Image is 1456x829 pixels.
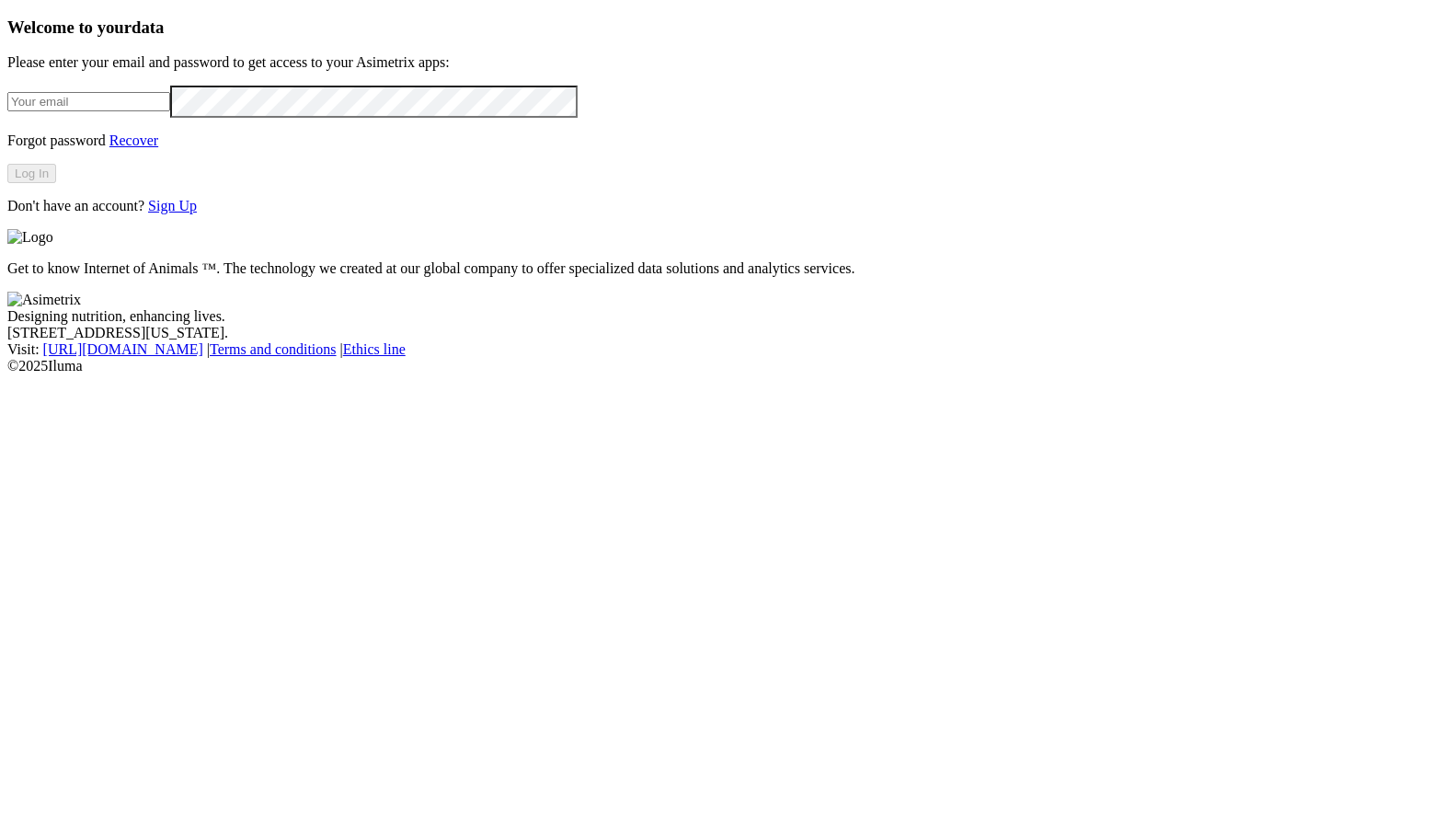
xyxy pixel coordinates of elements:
p: Please enter your email and password to get access to your Asimetrix apps: [7,54,1449,71]
a: Recover [109,132,158,148]
p: Forgot password [7,132,1449,149]
span: data [132,17,164,37]
div: Visit : | | [7,341,1449,358]
a: Ethics line [343,341,406,357]
img: Logo [7,229,53,246]
img: Asimetrix [7,292,81,308]
div: Designing nutrition, enhancing lives. [7,308,1449,325]
input: Your email [7,92,170,111]
p: Get to know Internet of Animals ™. The technology we created at our global company to offer speci... [7,260,1449,277]
a: Terms and conditions [210,341,337,357]
a: [URL][DOMAIN_NAME] [43,341,203,357]
h3: Welcome to your [7,17,1449,38]
div: © 2025 Iluma [7,358,1449,374]
p: Don't have an account? [7,198,1449,214]
div: [STREET_ADDRESS][US_STATE]. [7,325,1449,341]
a: Sign Up [148,198,197,213]
button: Log In [7,164,56,183]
